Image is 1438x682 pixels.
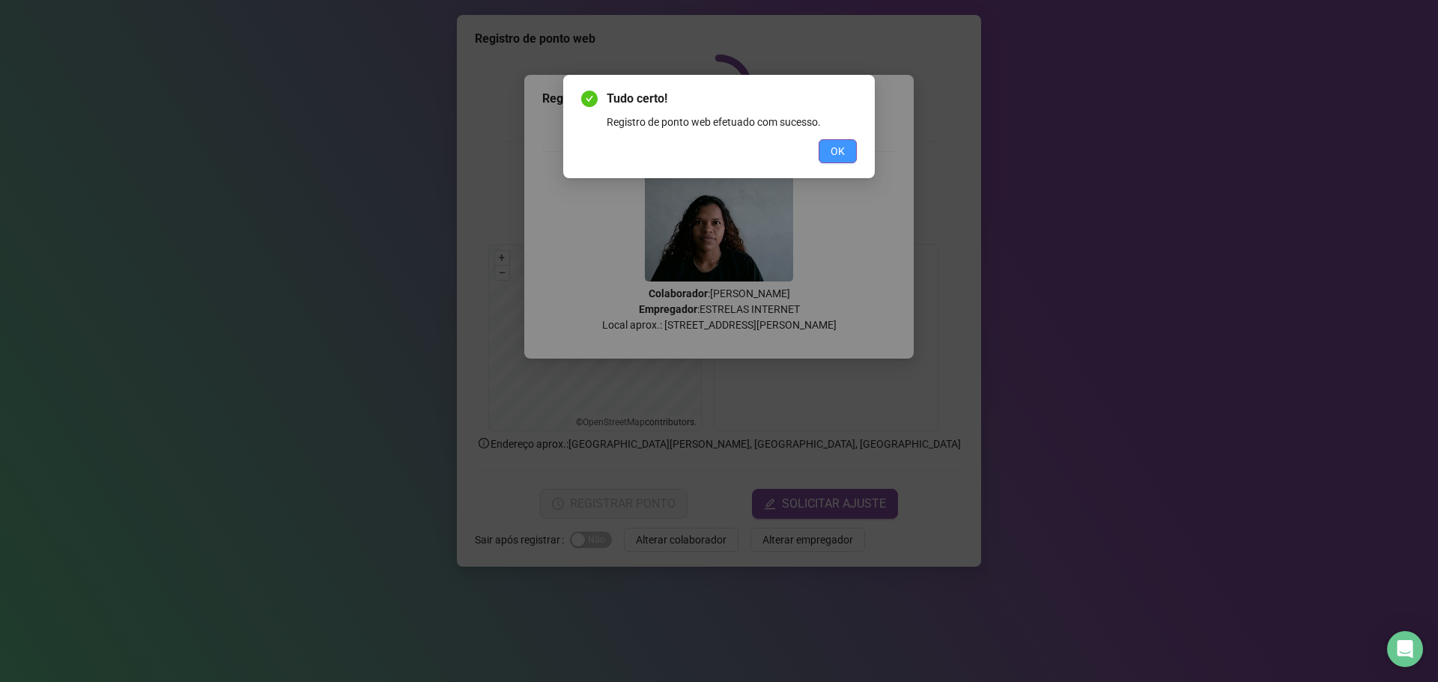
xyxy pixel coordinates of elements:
button: OK [819,139,857,163]
div: Open Intercom Messenger [1387,631,1423,667]
span: check-circle [581,91,598,107]
div: Registro de ponto web efetuado com sucesso. [607,114,857,130]
span: Tudo certo! [607,90,857,108]
span: OK [831,143,845,159]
